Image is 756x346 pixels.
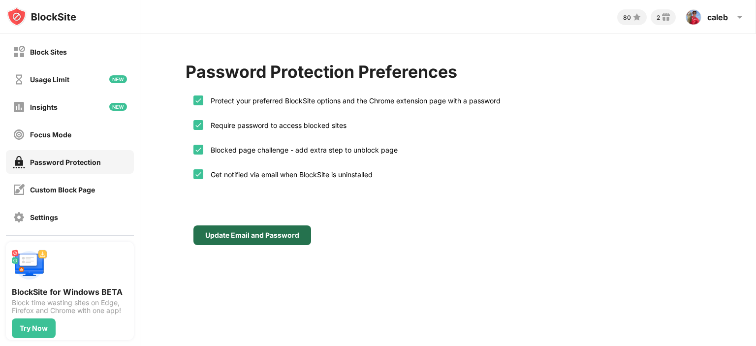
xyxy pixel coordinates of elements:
img: ACg8ocI_7MrGbYEAi9JayaSNi8OMCbEhjjI4L_Iko6nWu8uD9RuQvfZS=s96-c [686,9,701,25]
img: customize-block-page-off.svg [13,184,25,196]
img: check.svg [194,96,202,104]
div: Password Protection [30,158,101,166]
img: focus-off.svg [13,128,25,141]
img: points-small.svg [631,11,643,23]
div: 80 [623,14,631,21]
div: Require password to access blocked sites [203,121,346,129]
img: new-icon.svg [109,103,127,111]
div: Blocked page challenge - add extra step to unblock page [203,146,398,154]
div: Password Protection Preferences [186,62,457,82]
img: new-icon.svg [109,75,127,83]
img: push-desktop.svg [12,248,47,283]
img: check.svg [194,170,202,178]
img: reward-small.svg [660,11,672,23]
div: Update Email and Password [205,231,299,239]
div: Insights [30,103,58,111]
img: time-usage-off.svg [13,73,25,86]
div: BlockSite for Windows BETA [12,287,128,297]
img: logo-blocksite.svg [7,7,76,27]
div: Custom Block Page [30,186,95,194]
div: Block Sites [30,48,67,56]
img: insights-off.svg [13,101,25,113]
div: Settings [30,213,58,221]
div: Get notified via email when BlockSite is uninstalled [203,170,373,179]
img: check.svg [194,146,202,154]
img: check.svg [194,121,202,129]
div: Usage Limit [30,75,69,84]
img: password-protection-on.svg [13,156,25,168]
div: 2 [657,14,660,21]
img: settings-off.svg [13,211,25,223]
div: Focus Mode [30,130,71,139]
div: Block time wasting sites on Edge, Firefox and Chrome with one app! [12,299,128,315]
div: Try Now [20,324,48,332]
div: caleb [707,12,728,22]
div: Protect your preferred BlockSite options and the Chrome extension page with a password [203,96,501,105]
img: block-off.svg [13,46,25,58]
